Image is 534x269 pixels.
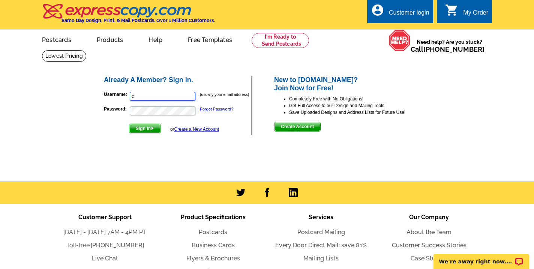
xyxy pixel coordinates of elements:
[297,229,345,236] a: Postcard Mailing
[85,30,135,48] a: Products
[78,214,132,221] span: Customer Support
[423,45,484,53] a: [PHONE_NUMBER]
[42,9,215,23] a: Same Day Design, Print, & Mail Postcards. Over 1 Million Customers.
[104,106,129,112] label: Password:
[274,122,320,131] span: Create Account
[61,18,215,23] h4: Same Day Design, Print, & Mail Postcards. Over 1 Million Customers.
[289,109,431,116] li: Save Uploaded Designs and Address Lists for Future Use!
[303,255,339,262] a: Mailing Lists
[30,30,83,48] a: Postcards
[129,124,161,133] button: Sign In
[274,122,321,132] button: Create Account
[104,91,129,98] label: Username:
[371,3,384,17] i: account_circle
[406,229,451,236] a: About the Team
[309,214,333,221] span: Services
[176,30,244,48] a: Free Templates
[389,9,429,20] div: Customer login
[411,255,447,262] a: Case Studies
[275,242,367,249] a: Every Door Direct Mail: save 81%
[181,214,246,221] span: Product Specifications
[199,229,227,236] a: Postcards
[174,127,219,132] a: Create a New Account
[445,8,488,18] a: shopping_cart My Order
[192,242,235,249] a: Business Cards
[392,242,466,249] a: Customer Success Stories
[429,245,534,269] iframe: LiveChat chat widget
[411,38,488,53] span: Need help? Are you stuck?
[91,242,144,249] a: [PHONE_NUMBER]
[200,107,233,111] a: Forgot Password?
[51,241,159,250] li: Toll-free:
[274,76,431,92] h2: New to [DOMAIN_NAME]? Join Now for Free!
[186,255,240,262] a: Flyers & Brochures
[170,126,219,133] div: or
[411,45,484,53] span: Call
[200,92,249,97] small: (usually your email address)
[388,30,411,51] img: help
[409,214,449,221] span: Our Company
[289,102,431,109] li: Get Full Access to our Design and Mailing Tools!
[151,127,154,130] img: button-next-arrow-white.png
[371,8,429,18] a: account_circle Customer login
[104,76,251,84] h2: Already A Member? Sign In.
[51,228,159,237] li: [DATE] - [DATE] 7AM - 4PM PT
[289,96,431,102] li: Completely Free with No Obligations!
[92,255,118,262] a: Live Chat
[129,124,160,133] span: Sign In
[445,3,459,17] i: shopping_cart
[463,9,488,20] div: My Order
[136,30,174,48] a: Help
